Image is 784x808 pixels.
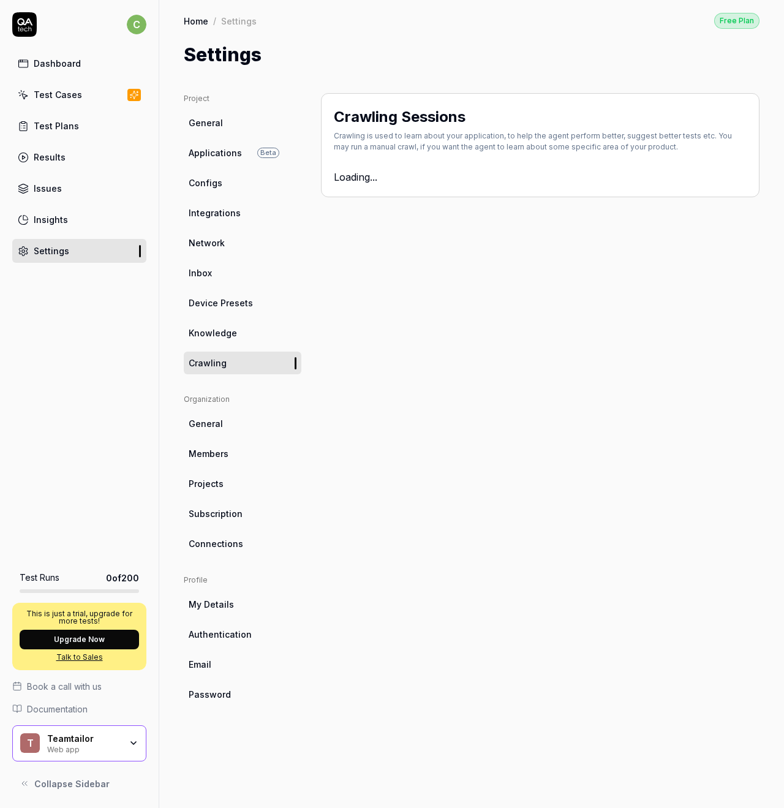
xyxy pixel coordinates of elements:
[12,680,146,693] a: Book a call with us
[189,146,242,159] span: Applications
[189,537,243,550] span: Connections
[184,532,301,555] a: Connections
[20,733,40,753] span: T
[12,176,146,200] a: Issues
[184,502,301,525] a: Subscription
[213,15,216,27] div: /
[189,116,223,129] span: General
[12,725,146,762] button: TTeamtailorWeb app
[184,394,301,405] div: Organization
[184,322,301,344] a: Knowledge
[27,680,102,693] span: Book a call with us
[184,593,301,616] a: My Details
[127,15,146,34] span: c
[334,130,747,153] div: Crawling is used to learn about your application, to help the agent perform better, suggest bette...
[184,412,301,435] a: General
[184,352,301,374] a: Crawling
[189,688,231,701] span: Password
[34,88,82,101] div: Test Cases
[27,703,88,715] span: Documentation
[189,417,223,430] span: General
[184,683,301,706] a: Password
[34,151,66,164] div: Results
[184,262,301,284] a: Inbox
[184,653,301,676] a: Email
[12,208,146,232] a: Insights
[184,111,301,134] a: General
[20,630,139,649] button: Upgrade Now
[714,13,759,29] div: Free Plan
[34,777,110,790] span: Collapse Sidebar
[12,771,146,796] button: Collapse Sidebar
[714,12,759,29] button: Free Plan
[189,357,227,369] span: Crawling
[34,57,81,70] div: Dashboard
[221,15,257,27] div: Settings
[189,507,243,520] span: Subscription
[184,172,301,194] a: Configs
[34,244,69,257] div: Settings
[184,292,301,314] a: Device Presets
[34,182,62,195] div: Issues
[20,652,139,663] a: Talk to Sales
[184,202,301,224] a: Integrations
[189,236,225,249] span: Network
[184,93,301,104] div: Project
[34,213,68,226] div: Insights
[184,15,208,27] a: Home
[189,628,252,641] span: Authentication
[184,575,301,586] div: Profile
[334,170,747,184] div: Loading...
[189,477,224,490] span: Projects
[189,266,212,279] span: Inbox
[34,119,79,132] div: Test Plans
[47,733,121,744] div: Teamtailor
[127,12,146,37] button: c
[184,623,301,646] a: Authentication
[184,41,262,69] h1: Settings
[184,472,301,495] a: Projects
[12,703,146,715] a: Documentation
[189,206,241,219] span: Integrations
[184,142,301,164] a: ApplicationsBeta
[189,658,211,671] span: Email
[12,83,146,107] a: Test Cases
[257,148,279,158] span: Beta
[189,296,253,309] span: Device Presets
[189,447,228,460] span: Members
[184,232,301,254] a: Network
[47,744,121,753] div: Web app
[189,598,234,611] span: My Details
[12,114,146,138] a: Test Plans
[12,51,146,75] a: Dashboard
[12,239,146,263] a: Settings
[106,572,139,584] span: 0 of 200
[184,442,301,465] a: Members
[189,327,237,339] span: Knowledge
[334,106,466,128] h2: Crawling Sessions
[20,572,59,583] h5: Test Runs
[189,176,222,189] span: Configs
[12,145,146,169] a: Results
[20,610,139,625] p: This is just a trial, upgrade for more tests!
